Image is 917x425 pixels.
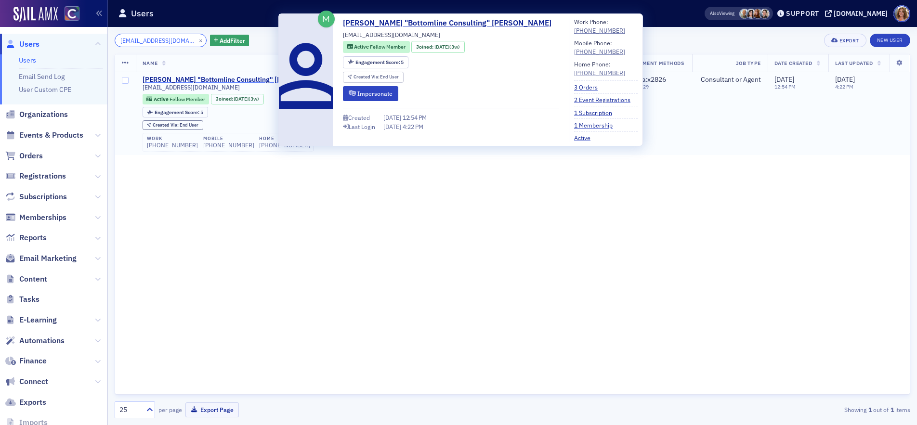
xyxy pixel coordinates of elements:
span: Job Type [736,60,761,66]
a: Automations [5,335,65,346]
span: Subscriptions [19,192,67,202]
div: Created Via: End User [343,72,404,83]
span: Users [19,39,39,50]
div: (3w) [434,43,460,51]
span: E-Learning [19,315,57,325]
div: Consultant or Agent [699,76,761,84]
a: Finance [5,356,47,366]
time: 12:54 PM [774,83,796,90]
span: Date Created [774,60,812,66]
div: Work Phone: [574,17,625,35]
div: Last Login [349,124,375,129]
button: [DOMAIN_NAME] [825,10,891,17]
div: home [259,136,310,142]
span: Exports [19,397,46,408]
a: Users [19,56,36,64]
div: [PHONE_NUMBER] [203,142,254,149]
span: Engagement Score : [355,59,401,65]
a: [PHONE_NUMBER] [259,142,310,149]
a: Exports [5,397,46,408]
div: 5 [155,110,203,115]
div: Created Via: End User [143,120,203,130]
a: 1 Membership [574,121,620,129]
span: Active [354,43,370,50]
a: Tasks [5,294,39,305]
a: [PHONE_NUMBER] [574,26,625,35]
div: work [147,136,198,142]
span: 7 / 2029 [632,84,685,90]
div: mobile [203,136,254,142]
div: End User [153,123,198,128]
a: [PERSON_NAME] "Bottomline Consulting" [PERSON_NAME] [143,76,328,84]
a: E-Learning [5,315,57,325]
span: Fellow Member [170,96,205,103]
span: Last Updated [835,60,873,66]
a: User Custom CPE [19,85,71,94]
span: Visa : x2826 [632,75,666,84]
span: [DATE] [835,75,855,84]
span: Joined : [416,43,434,51]
a: Content [5,274,47,284]
a: Subscriptions [5,192,67,202]
span: 4:22 PM [403,123,423,130]
a: Events & Products [5,130,83,141]
span: Add Filter [220,36,245,45]
div: End User [354,75,399,80]
button: Export Page [185,402,239,417]
div: [PHONE_NUMBER] [147,142,198,149]
div: Created [348,115,370,120]
span: Automations [19,335,65,346]
span: Active [154,96,170,103]
input: Search… [115,34,207,47]
label: per page [158,405,182,414]
span: Stacy Svendsen [746,9,756,19]
div: Mobile Phone: [574,39,625,56]
a: 3 Orders [574,83,605,91]
span: Organizations [19,109,68,120]
span: Pamela Galey-Coleman [760,9,770,19]
div: Export [839,38,859,43]
h1: Users [131,8,154,19]
span: Events & Products [19,130,83,141]
span: Tasks [19,294,39,305]
span: Name [143,60,158,66]
div: Also [710,10,719,16]
div: Engagement Score: 5 [343,56,408,68]
span: [DATE] [434,43,449,50]
span: [DATE] [383,123,403,130]
div: [PHONE_NUMBER] [574,68,625,77]
span: Fellow Member [370,43,406,50]
span: Created Via : [354,74,380,80]
div: 5 [355,60,404,65]
div: [DOMAIN_NAME] [834,9,888,18]
a: Email Marketing [5,253,77,264]
div: Support [786,9,819,18]
a: Active Fellow Member [146,96,205,102]
button: Export [824,34,866,47]
div: Engagement Score: 5 [143,107,208,117]
strong: 1 [889,405,895,414]
span: Payment Methods [632,60,684,66]
span: Joined : [216,96,234,102]
div: (3w) [234,96,259,102]
a: Connect [5,376,48,387]
img: SailAMX [65,6,79,21]
a: 2 Event Registrations [574,95,638,104]
a: Active [574,133,598,142]
a: New User [870,34,910,47]
span: [DATE] [774,75,794,84]
span: Email Marketing [19,253,77,264]
button: × [196,36,205,44]
div: Home Phone: [574,60,625,77]
div: Showing out of items [652,405,910,414]
a: Organizations [5,109,68,120]
span: Orders [19,151,43,161]
div: Active: Active: Fellow Member [343,41,410,53]
span: 12:54 PM [403,114,427,121]
a: Users [5,39,39,50]
time: 4:22 PM [835,83,853,90]
span: Memberships [19,212,66,223]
